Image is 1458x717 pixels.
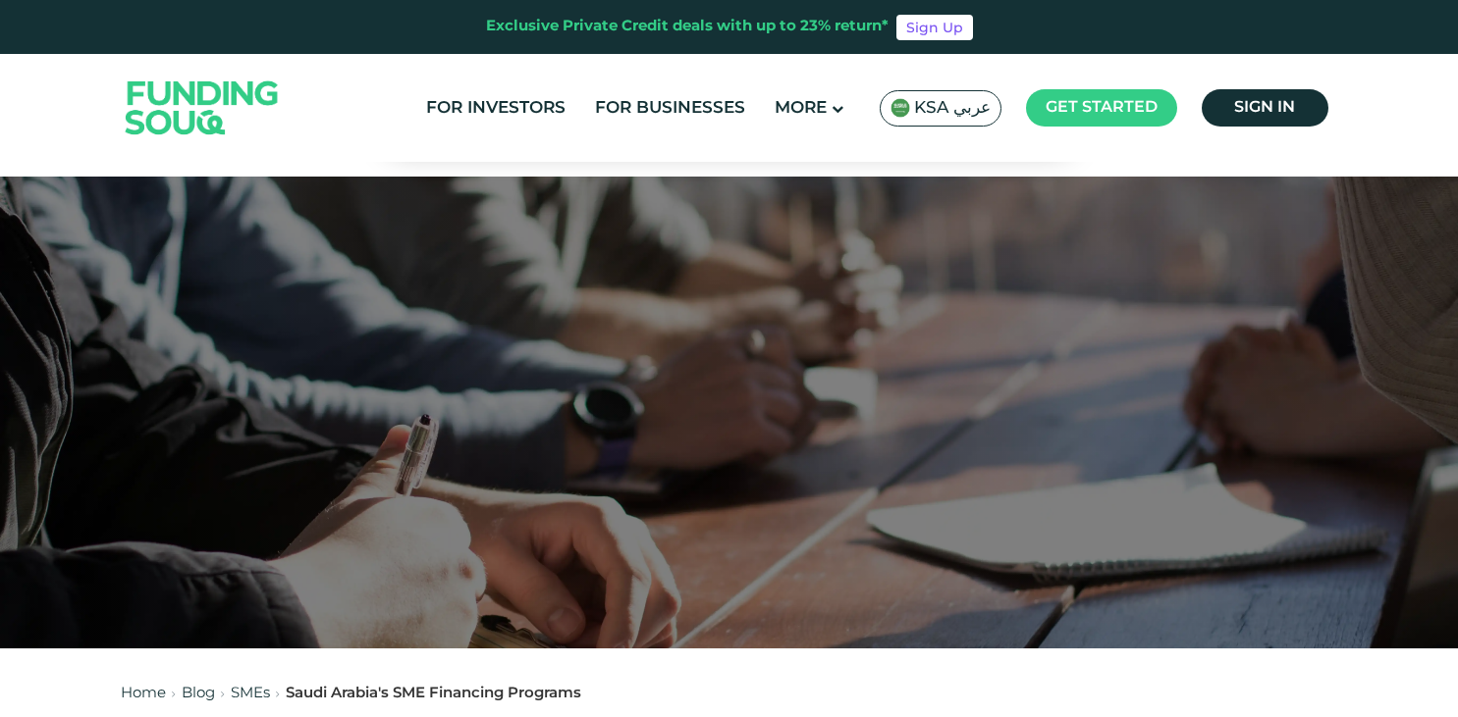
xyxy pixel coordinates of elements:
img: Logo [106,58,298,157]
a: Blog [182,687,215,700]
span: Get started [1046,100,1158,115]
a: For Investors [421,92,570,125]
a: Sign in [1202,89,1328,127]
a: Home [121,687,166,700]
div: Saudi Arabia's SME Financing Programs [286,683,581,705]
div: Exclusive Private Credit deals with up to 23% return* [486,16,889,38]
img: SA Flag [891,98,910,118]
a: SMEs [231,687,270,700]
span: More [775,100,827,117]
span: KSA عربي [914,97,991,120]
a: Sign Up [896,15,973,40]
a: For Businesses [590,92,750,125]
span: Sign in [1234,100,1295,115]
